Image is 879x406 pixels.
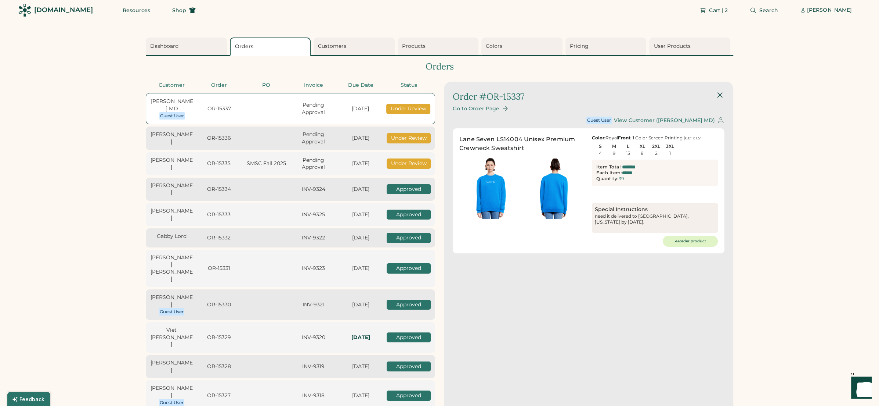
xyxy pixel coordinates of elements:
[150,131,193,145] div: [PERSON_NAME]
[292,334,335,341] div: INV-9320
[292,211,335,218] div: INV-9325
[759,8,778,13] span: Search
[18,4,31,17] img: Rendered Logo - Screens
[339,160,382,167] div: [DATE]
[150,233,193,240] div: Gabby Lord
[663,144,677,149] div: 3XL
[607,144,621,149] div: M
[522,156,586,219] img: generate-image
[198,211,240,218] div: OR-15333
[655,151,657,156] div: 2
[151,98,193,112] div: [PERSON_NAME] MD
[592,135,718,141] div: Royal : 1 Color Screen Printing |
[596,170,622,176] div: Each Item:
[618,135,630,140] strong: Front
[150,294,193,308] div: [PERSON_NAME]
[292,186,335,193] div: INV-9324
[292,234,335,242] div: INV-9322
[339,211,382,218] div: [DATE]
[844,373,876,405] iframe: Front Chat
[595,213,715,230] div: need it delivered to [GEOGRAPHIC_DATA], [US_STATE] by [DATE].
[387,233,431,243] div: Approved
[339,135,382,142] div: [DATE]
[621,144,635,149] div: L
[150,254,193,283] div: [PERSON_NAME] [PERSON_NAME]
[146,60,733,73] div: Orders
[592,135,605,140] strong: Color:
[198,105,240,113] div: OR-15337
[150,207,193,222] div: [PERSON_NAME]
[453,106,499,112] div: Go to Order Page
[709,8,728,13] span: Cart | 2
[150,359,193,374] div: [PERSON_NAME]
[486,43,560,50] div: Colors
[292,392,335,399] div: INV-9318
[150,82,193,89] div: Customer
[587,117,611,123] div: Guest User
[626,151,630,156] div: 15
[619,176,624,181] div: 39
[198,301,240,309] div: OR-15330
[387,210,431,220] div: Approved
[339,265,382,272] div: [DATE]
[691,3,737,18] button: Cart | 2
[292,363,335,370] div: INV-9319
[613,151,615,156] div: 9
[150,385,193,399] div: [PERSON_NAME]
[198,186,240,193] div: OR-15334
[198,392,240,399] div: OR-15327
[663,236,718,247] button: Reorder product
[150,182,193,196] div: [PERSON_NAME]
[198,82,240,89] div: Order
[599,151,602,156] div: 4
[292,157,335,171] div: Pending Approval
[453,90,524,103] div: Order #OR-15337
[198,265,240,272] div: OR-15331
[339,301,382,309] div: [DATE]
[387,263,431,274] div: Approved
[160,400,184,406] div: Guest User
[292,101,334,116] div: Pending Approval
[593,144,607,149] div: S
[339,234,382,242] div: [DATE]
[685,136,702,140] font: 6.8" x 1.5"
[596,176,619,182] div: Quantity:
[292,82,335,89] div: Invoice
[339,105,382,113] div: [DATE]
[387,391,431,401] div: Approved
[163,3,205,18] button: Shop
[245,160,288,167] div: SMSC Fall 2025
[172,8,186,13] span: Shop
[150,43,225,50] div: Dashboard
[339,334,382,341] div: In-Hands: Fri, Oct 17, 2025
[245,82,288,89] div: PO
[595,206,715,213] div: Special Instructions
[387,300,431,310] div: Approved
[459,156,522,219] img: generate-image
[150,327,193,348] div: Viet [PERSON_NAME]
[387,362,431,372] div: Approved
[150,157,193,171] div: [PERSON_NAME]
[649,144,663,149] div: 2XL
[387,133,431,143] div: Under Review
[198,334,240,341] div: OR-15329
[235,43,308,50] div: Orders
[402,43,477,50] div: Products
[198,234,240,242] div: OR-15332
[160,309,184,315] div: Guest User
[669,151,671,156] div: 1
[339,392,382,399] div: [DATE]
[198,363,240,370] div: OR-15328
[292,131,335,145] div: Pending Approval
[160,113,184,119] div: Guest User
[198,160,240,167] div: OR-15335
[614,117,715,124] div: View Customer ([PERSON_NAME] MD)
[387,184,431,195] div: Approved
[339,363,382,370] div: [DATE]
[635,144,649,149] div: XL
[459,135,585,153] div: Lane Seven LS14004 Unisex Premium Crewneck Sweatshirt
[387,82,431,89] div: Status
[198,135,240,142] div: OR-15336
[292,265,335,272] div: INV-9323
[807,7,852,14] div: [PERSON_NAME]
